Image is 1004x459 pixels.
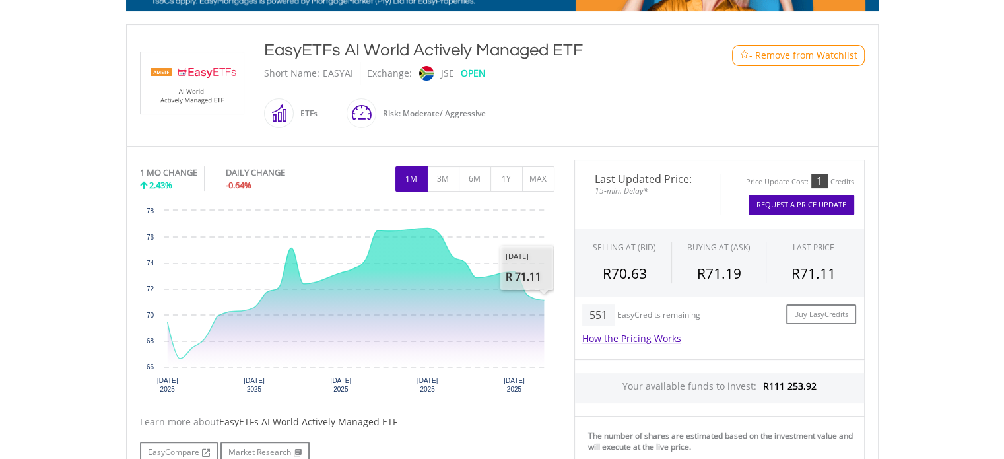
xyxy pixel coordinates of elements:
text: 76 [146,234,154,241]
a: How the Pricing Works [582,332,681,345]
a: Buy EasyCredits [786,304,856,325]
text: [DATE] 2025 [417,377,438,393]
div: LAST PRICE [793,242,834,253]
img: jse.png [418,66,433,81]
text: [DATE] 2025 [156,377,178,393]
button: MAX [522,166,554,192]
div: OPEN [461,62,486,85]
button: 6M [459,166,491,192]
span: 15-min. Delay* [585,184,710,197]
span: R70.63 [603,264,647,283]
button: 1Y [490,166,523,192]
div: Exchange: [367,62,412,85]
span: BUYING AT (ASK) [687,242,751,253]
button: Watchlist - Remove from Watchlist [732,45,865,66]
div: JSE [441,62,454,85]
text: [DATE] 2025 [244,377,265,393]
div: 1 MO CHANGE [140,166,197,179]
span: Last Updated Price: [585,174,710,184]
div: 551 [582,304,615,326]
span: R71.11 [791,264,836,283]
div: Chart. Highcharts interactive chart. [140,204,554,402]
div: Credits [830,177,854,187]
div: DAILY CHANGE [226,166,329,179]
span: R111 253.92 [763,380,817,392]
svg: Interactive chart [140,204,554,402]
text: 74 [146,260,154,267]
span: 2.43% [149,179,172,191]
img: TFSA.EASYAI.png [143,52,242,114]
div: ETFs [294,98,318,129]
text: 70 [146,312,154,319]
div: EasyCredits remaining [617,310,700,322]
button: 3M [427,166,459,192]
div: EASYAI [323,62,353,85]
div: Risk: Moderate/ Aggressive [376,98,486,129]
text: 68 [146,337,154,345]
text: 78 [146,207,154,215]
div: Short Name: [264,62,319,85]
div: The number of shares are estimated based on the investment value and will execute at the live price. [588,430,859,452]
button: Request A Price Update [749,195,854,215]
div: Price Update Cost: [746,177,809,187]
div: Learn more about [140,415,554,429]
span: - Remove from Watchlist [749,49,857,62]
text: 72 [146,285,154,293]
text: [DATE] 2025 [504,377,525,393]
div: 1 [811,174,828,188]
div: EasyETFs AI World Actively Managed ETF [264,38,679,62]
span: -0.64% [226,179,251,191]
span: R71.19 [696,264,741,283]
text: [DATE] 2025 [330,377,351,393]
div: SELLING AT (BID) [593,242,656,253]
button: 1M [395,166,428,192]
div: Your available funds to invest: [575,373,864,403]
span: EasyETFs AI World Actively Managed ETF [219,415,397,428]
text: 66 [146,363,154,371]
img: Watchlist [739,50,749,60]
